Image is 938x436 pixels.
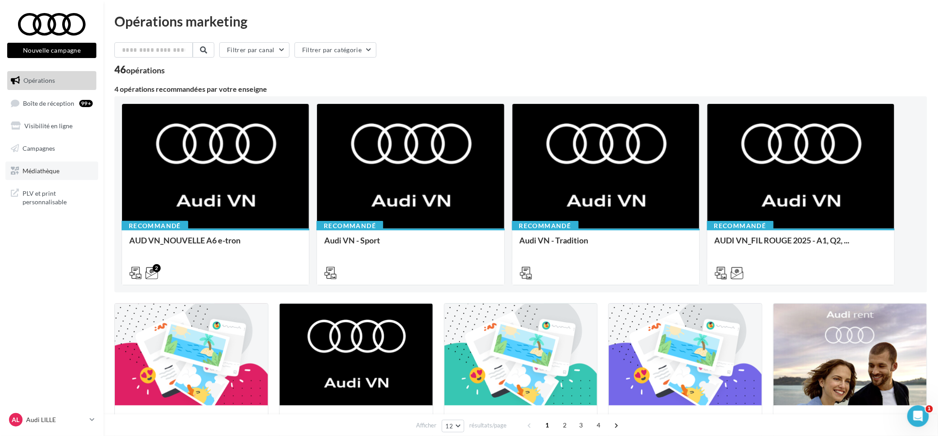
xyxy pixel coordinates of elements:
[23,187,93,207] span: PLV et print personnalisable
[79,100,93,107] div: 99+
[540,418,554,432] span: 1
[122,412,241,422] span: Calendrier éditorial national : se...
[24,122,73,130] span: Visibilité en ligne
[295,42,376,58] button: Filtrer par catégorie
[23,166,59,174] span: Médiathèque
[114,65,165,75] div: 46
[417,421,437,430] span: Afficher
[715,235,850,245] span: AUDI VN_FIL ROUGE 2025 - A1, Q2, ...
[446,423,453,430] span: 12
[114,85,927,93] div: 4 opérations recommandées par votre enseigne
[591,418,606,432] span: 4
[114,14,927,28] div: Opérations marketing
[7,43,96,58] button: Nouvelle campagne
[23,144,55,152] span: Campagnes
[5,139,98,158] a: Campagnes
[23,99,74,107] span: Boîte de réception
[23,76,55,84] span: Opérations
[574,418,588,432] span: 3
[557,418,572,432] span: 2
[907,405,929,427] iframe: Intercom live chat
[12,415,20,424] span: AL
[7,411,96,428] a: AL Audi LILLE
[5,162,98,180] a: Médiathèque
[324,235,380,245] span: Audi VN - Sport
[926,405,933,413] span: 1
[129,235,240,245] span: AUD VN_NOUVELLE A6 e-tron
[616,412,735,422] span: Calendrier éditorial national : se...
[5,94,98,113] a: Boîte de réception99+
[26,415,86,424] p: Audi LILLE
[469,421,507,430] span: résultats/page
[452,412,571,422] span: Calendrier éditorial national : se...
[512,221,579,231] div: Recommandé
[442,420,465,432] button: 12
[707,221,774,231] div: Recommandé
[122,221,188,231] div: Recommandé
[317,221,383,231] div: Recommandé
[520,235,589,245] span: Audi VN - Tradition
[5,71,98,90] a: Opérations
[5,184,98,210] a: PLV et print personnalisable
[5,117,98,135] a: Visibilité en ligne
[126,66,165,74] div: opérations
[153,264,161,272] div: 2
[219,42,290,58] button: Filtrer par canal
